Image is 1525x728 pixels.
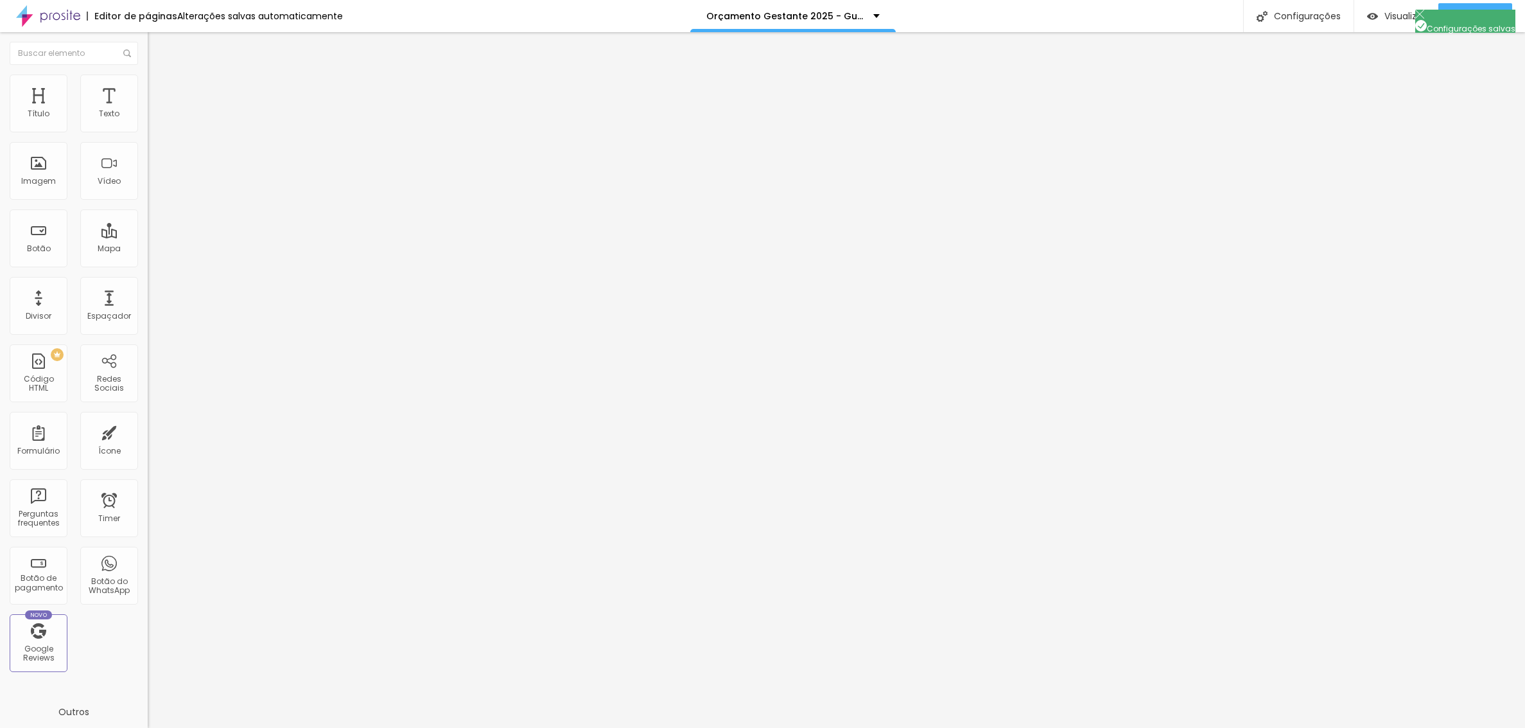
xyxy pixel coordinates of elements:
img: Icone [1415,20,1427,31]
div: Espaçador [87,312,131,321]
button: Publicar [1438,3,1512,29]
input: Buscar elemento [10,42,138,65]
span: Configurações salvas [1415,23,1515,34]
div: Botão de pagamento [13,574,64,592]
div: Formulário [17,447,60,456]
div: Botão do WhatsApp [83,577,134,596]
div: Editor de páginas [87,12,177,21]
div: Timer [98,514,120,523]
div: Redes Sociais [83,375,134,393]
div: Novo [25,610,53,619]
div: Divisor [26,312,51,321]
div: Título [28,109,49,118]
div: Alterações salvas automaticamente [177,12,343,21]
div: Imagem [21,177,56,186]
img: Icone [1257,11,1268,22]
div: Perguntas frequentes [13,510,64,528]
img: Icone [1415,10,1424,19]
div: Código HTML [13,375,64,393]
div: Google Reviews [13,644,64,663]
span: Visualizar [1384,11,1425,21]
div: Ícone [98,447,121,456]
div: Botão [27,244,51,253]
div: Mapa [98,244,121,253]
div: Vídeo [98,177,121,186]
div: Texto [99,109,119,118]
img: Icone [123,49,131,57]
p: Orçamento Gestante 2025 - Guia Completo - [706,12,864,21]
button: Visualizar [1354,3,1438,29]
img: view-1.svg [1367,11,1378,22]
